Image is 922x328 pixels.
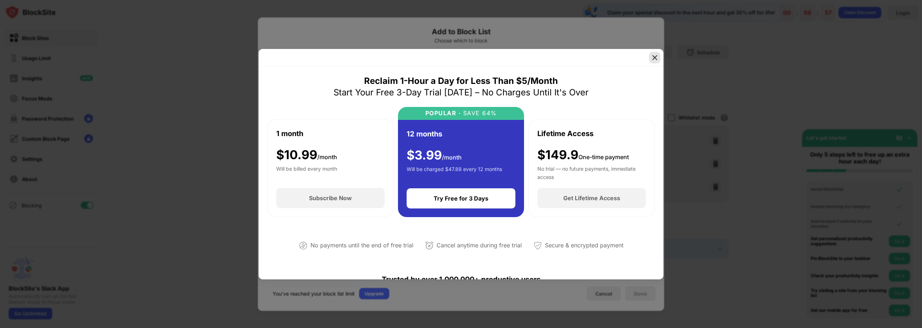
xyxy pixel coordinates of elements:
[434,195,488,202] div: Try Free for 3 Days
[310,240,413,251] div: No payments until the end of free trial
[578,153,629,161] span: One-time payment
[425,241,434,250] img: cancel-anytime
[317,153,337,161] span: /month
[533,241,542,250] img: secured-payment
[267,262,655,297] div: Trusted by over 1,000,000+ productive users
[461,110,497,117] div: SAVE 64%
[276,148,337,162] div: $ 10.99
[442,154,462,161] span: /month
[545,240,623,251] div: Secure & encrypted payment
[309,194,352,202] div: Subscribe Now
[276,128,303,139] div: 1 month
[563,194,620,202] div: Get Lifetime Access
[425,110,461,117] div: POPULAR ·
[407,129,442,139] div: 12 months
[334,87,588,98] div: Start Your Free 3-Day Trial [DATE] – No Charges Until It's Over
[407,148,462,163] div: $ 3.99
[299,241,308,250] img: not-paying
[276,165,337,179] div: Will be billed every month
[437,240,522,251] div: Cancel anytime during free trial
[407,165,502,180] div: Will be charged $47.88 every 12 months
[537,165,646,179] div: No trial — no future payments, immediate access
[364,75,558,87] div: Reclaim 1-Hour a Day for Less Than $5/Month
[537,148,629,162] div: $149.9
[537,128,594,139] div: Lifetime Access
